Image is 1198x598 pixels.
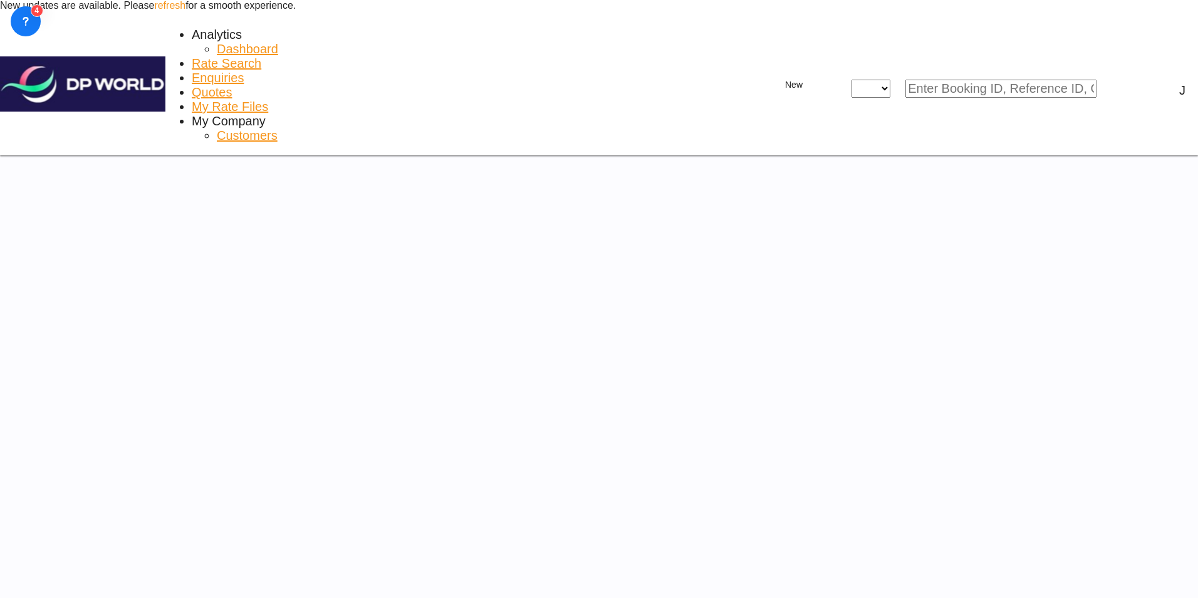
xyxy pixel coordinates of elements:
span: My Rate Files [192,100,268,113]
a: Quotes [192,85,232,100]
span: Analytics [192,28,242,41]
a: Enquiries [192,71,244,85]
span: Rate Search [192,56,261,70]
md-icon: icon-close [836,80,852,95]
a: Rate Search [192,56,261,71]
span: Customers [217,129,278,142]
a: Customers [217,129,278,143]
span: Help [1139,82,1154,98]
div: J [1179,83,1185,98]
a: My Rate Files [192,100,268,114]
div: Analytics [192,28,242,42]
md-icon: icon-plus 400-fg [770,78,785,93]
md-icon: icon-chevron-down [890,81,905,97]
md-icon: icon-chevron-down [803,78,818,93]
button: icon-plus 400-fgNewicon-chevron-down [764,73,824,98]
input: Enter Booking ID, Reference ID, Order ID [905,80,1096,98]
span: icon-magnify [1096,80,1112,98]
span: New [770,80,818,90]
a: Dashboard [217,42,278,56]
span: icon-close [836,80,852,98]
div: icon-magnify [1112,81,1127,97]
span: My Company [192,114,266,128]
span: Quotes [192,85,232,99]
md-icon: icon-magnify [1096,81,1112,97]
